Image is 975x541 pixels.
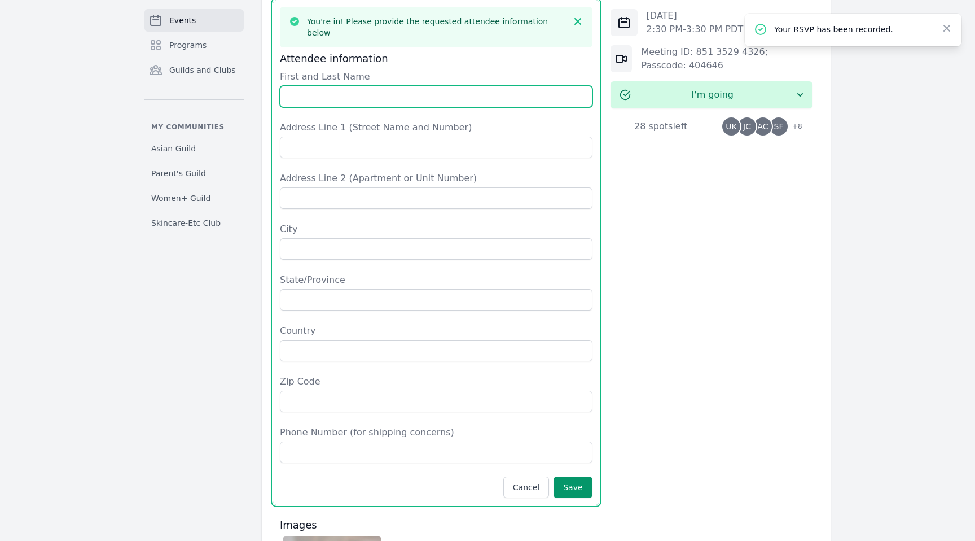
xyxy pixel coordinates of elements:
span: Guilds and Clubs [169,64,236,76]
a: Programs [144,34,244,56]
span: SF [774,123,784,130]
span: Asian Guild [151,143,196,154]
nav: Sidebar [144,9,244,233]
span: Women+ Guild [151,193,210,204]
p: Your RSVP has been recorded. [774,24,932,35]
label: State/Province [280,273,592,287]
span: Events [169,15,196,26]
label: First and Last Name [280,70,592,84]
a: Guilds and Clubs [144,59,244,81]
label: Country [280,324,592,338]
label: Phone Number (for shipping concerns) [280,426,592,439]
a: Women+ Guild [144,188,244,208]
span: JC [743,123,751,130]
span: Parent's Guild [151,168,206,179]
button: Save [554,477,592,498]
label: Zip Code [280,375,592,389]
button: Cancel [503,477,549,498]
span: I'm going [631,88,794,102]
h3: You're in! Please provide the requested attendee information below [307,16,565,38]
h3: Images [280,518,592,532]
span: Programs [169,40,207,51]
label: Address Line 2 (Apartment or Unit Number) [280,172,592,185]
span: + 8 [785,120,802,136]
label: City [280,222,592,236]
button: I'm going [611,81,813,108]
a: Meeting ID: 851 3529 4326; Passcode: 404646 [641,46,768,71]
span: UK [726,123,736,130]
span: AC [757,123,768,130]
p: [DATE] [647,9,744,23]
a: Skincare-Etc Club [144,213,244,233]
p: 2:30 PM - 3:30 PM PDT [647,23,744,36]
p: My communities [144,123,244,132]
span: Skincare-Etc Club [151,217,221,229]
h3: Attendee information [280,52,592,66]
a: Events [144,9,244,32]
label: Address Line 1 (Street Name and Number) [280,121,592,134]
a: Parent's Guild [144,163,244,184]
div: 28 spots left [611,120,712,133]
a: Asian Guild [144,138,244,159]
